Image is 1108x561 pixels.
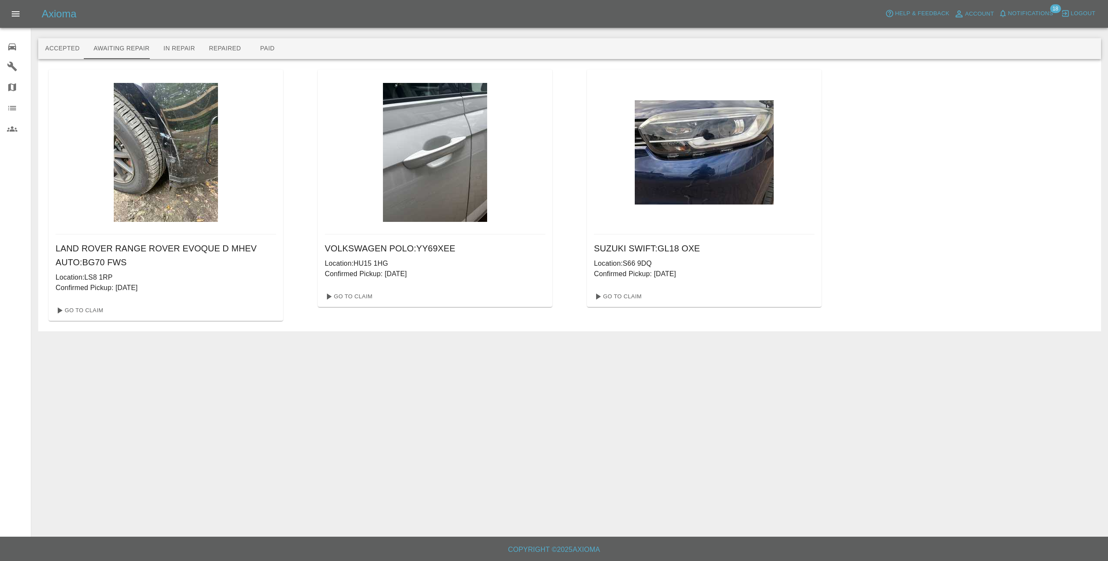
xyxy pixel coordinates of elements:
button: Help & Feedback [883,7,951,20]
button: Awaiting Repair [86,38,156,59]
button: In Repair [157,38,202,59]
p: Confirmed Pickup: [DATE] [594,269,815,279]
span: Help & Feedback [895,9,949,19]
button: Notifications [996,7,1055,20]
a: Account [952,7,996,21]
h6: VOLKSWAGEN POLO : YY69XEE [325,241,545,255]
h6: Copyright © 2025 Axioma [7,544,1101,556]
p: Location: LS8 1RP [56,272,276,283]
button: Accepted [38,38,86,59]
p: Confirmed Pickup: [DATE] [325,269,545,279]
button: Paid [248,38,287,59]
h5: Axioma [42,7,76,21]
span: Notifications [1008,9,1053,19]
p: Location: S66 9DQ [594,258,815,269]
a: Go To Claim [52,304,106,317]
a: Go To Claim [590,290,644,304]
span: Logout [1071,9,1095,19]
h6: SUZUKI SWIFT : GL18 OXE [594,241,815,255]
a: Go To Claim [321,290,375,304]
button: Logout [1059,7,1098,20]
p: Confirmed Pickup: [DATE] [56,283,276,293]
button: Open drawer [5,3,26,24]
span: Account [965,9,994,19]
button: Repaired [202,38,248,59]
h6: LAND ROVER RANGE ROVER EVOQUE D MHEV AUTO : BG70 FWS [56,241,276,269]
p: Location: HU15 1HG [325,258,545,269]
span: 18 [1050,4,1061,13]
